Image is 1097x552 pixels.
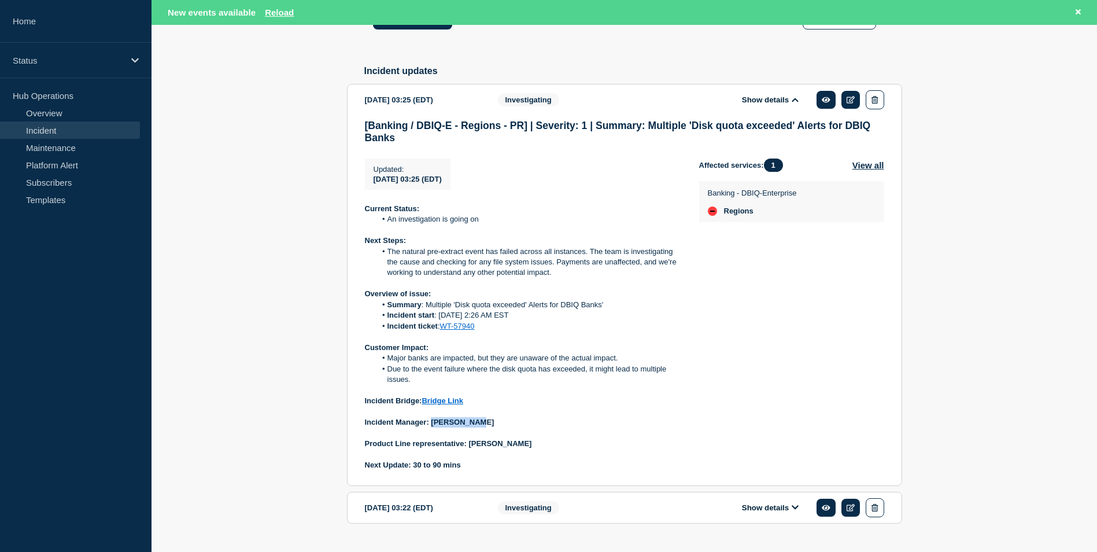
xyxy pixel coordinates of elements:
[365,498,481,517] div: [DATE] 03:22 (EDT)
[168,8,256,17] span: New events available
[265,8,294,17] button: Reload
[422,396,463,405] a: Bridge Link
[387,311,435,319] strong: Incident start
[498,501,559,514] span: Investigating
[365,90,481,109] div: [DATE] 03:25 (EDT)
[387,300,422,309] strong: Summary
[699,159,789,172] span: Affected services:
[365,396,463,405] strong: Incident Bridge:
[365,120,884,144] h3: [Banking / DBIQ-E - Regions - PR] | Severity: 1 | Summary: Multiple 'Disk quota exceeded' Alerts ...
[365,343,429,352] strong: Customer Impact:
[13,56,124,65] p: Status
[376,214,681,225] li: An investigation is going on
[376,364,681,385] li: Due to the event failure where the disk quota has exceeded, it might lead to multiple issues.
[376,310,681,321] li: : [DATE] 2:26 AM EST
[364,66,902,76] h2: Incident updates
[376,246,681,278] li: The natural pre-extract event has failed across all instances. The team is investigating the caus...
[708,207,717,216] div: down
[498,93,559,106] span: Investigating
[365,289,431,298] strong: Overview of issue:
[374,175,442,183] span: [DATE] 03:25 (EDT)
[365,204,420,213] strong: Current Status:
[376,321,681,332] li: :
[708,189,797,197] p: Banking - DBIQ-Enterprise
[365,461,461,469] strong: Next Update: 30 to 90 mins
[764,159,783,172] span: 1
[365,418,494,426] strong: Incident Manager: [PERSON_NAME]
[374,165,442,174] p: Updated :
[376,300,681,310] li: : Multiple 'Disk quota exceeded' Alerts for DBIQ Banks'
[387,322,438,330] strong: Incident ticket
[724,207,754,216] span: Regions
[376,353,681,363] li: Major banks are impacted, but they are unaware of the actual impact.
[738,95,802,105] button: Show details
[738,503,802,513] button: Show details
[440,322,475,330] a: WT-57940
[365,236,407,245] strong: Next Steps:
[852,159,884,172] button: View all
[365,439,532,448] strong: Product Line representative: [PERSON_NAME]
